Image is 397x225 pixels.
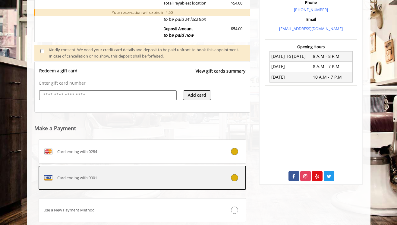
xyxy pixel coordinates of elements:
a: View gift cards summary [196,68,245,80]
div: $0.00 [215,10,242,23]
label: Make a Payment [34,125,76,131]
td: [DATE] [269,72,311,82]
img: MASTERCARD [43,147,53,156]
h3: Opening Hours [265,45,357,49]
a: [PHONE_NUMBER] [294,7,328,12]
span: Card ending with 0284 [57,148,97,155]
div: Kindly consent: We need your credit card details and deposit to be paid upfront to book this appo... [49,47,244,59]
span: at location [187,0,206,6]
td: [DATE] To [DATE] [269,51,311,61]
p: Redeem a gift card [39,68,77,74]
div: $54.00 [215,26,242,39]
div: Amount [159,10,215,23]
div: Use a New Payment Method [39,207,211,213]
button: Add card [183,90,211,100]
p: Enter gift card number [39,80,246,86]
td: 8 A.M - 8 P.M [311,51,353,61]
h3: Phone [266,0,356,5]
span: Card ending with 9901 [57,175,97,181]
div: Your reservation will expire in 4:50 [34,9,250,16]
b: Deposit Amount [163,26,194,38]
span: to be paid now [163,32,194,38]
td: [DATE] [269,61,311,72]
h3: Email [266,17,356,21]
td: 8 A.M - 7 P.M [311,61,353,72]
label: Use a New Payment Method [39,198,246,222]
a: [EMAIL_ADDRESS][DOMAIN_NAME] [279,26,343,31]
img: VISA [43,173,53,183]
td: 10 A.M - 7 P.M [311,72,353,82]
div: to be paid at location [163,16,210,23]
